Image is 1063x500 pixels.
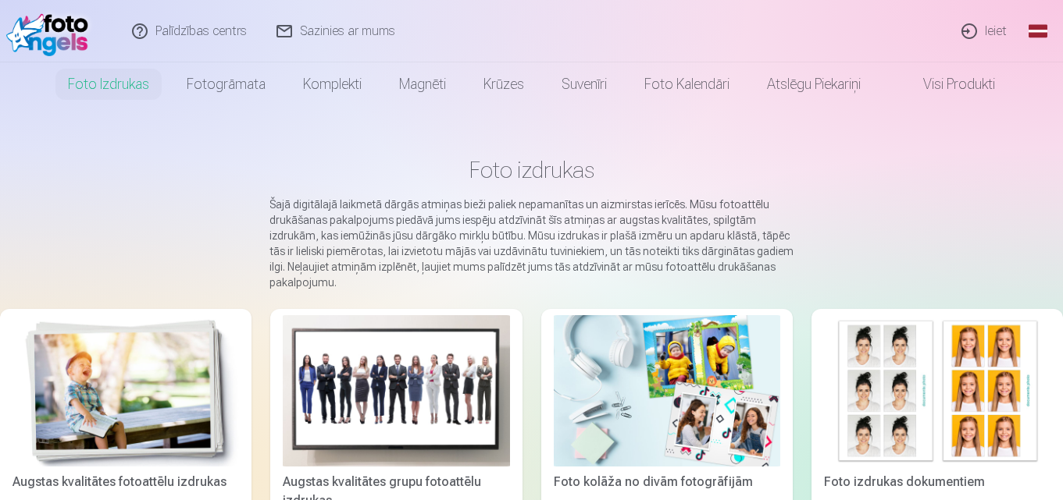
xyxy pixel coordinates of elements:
[284,62,380,106] a: Komplekti
[380,62,465,106] a: Magnēti
[818,473,1057,491] div: Foto izdrukas dokumentiem
[465,62,543,106] a: Krūzes
[283,315,509,466] img: Augstas kvalitātes grupu fotoattēlu izdrukas
[548,473,787,491] div: Foto kolāža no divām fotogrāfijām
[554,315,780,466] img: Foto kolāža no divām fotogrāfijām
[748,62,879,106] a: Atslēgu piekariņi
[879,62,1014,106] a: Visi produkti
[269,197,794,290] p: Šajā digitālajā laikmetā dārgās atmiņas bieži paliek nepamanītas un aizmirstas ierīcēs. Mūsu foto...
[168,62,284,106] a: Fotogrāmata
[49,62,168,106] a: Foto izdrukas
[12,315,239,466] img: Augstas kvalitātes fotoattēlu izdrukas
[824,315,1051,466] img: Foto izdrukas dokumentiem
[626,62,748,106] a: Foto kalendāri
[6,6,96,56] img: /fa1
[6,473,245,491] div: Augstas kvalitātes fotoattēlu izdrukas
[12,156,1051,184] h1: Foto izdrukas
[543,62,626,106] a: Suvenīri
